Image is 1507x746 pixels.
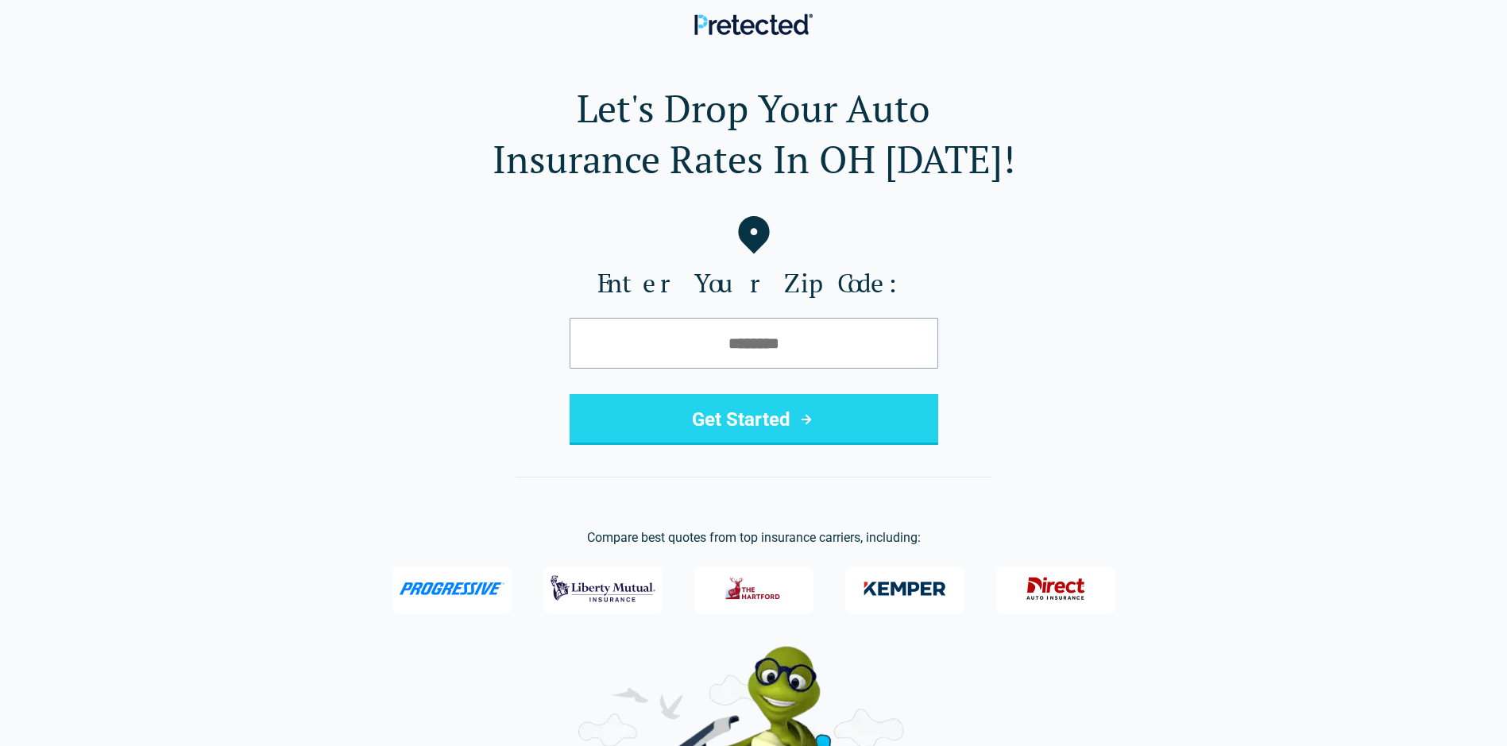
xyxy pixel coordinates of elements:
img: Kemper [852,568,957,609]
label: Enter Your Zip Code: [25,267,1482,299]
img: Progressive [399,582,505,595]
img: The Hartford [715,568,793,609]
img: Direct General [1017,568,1095,609]
img: Liberty Mutual [551,568,655,609]
button: Get Started [570,394,938,445]
h1: Let's Drop Your Auto Insurance Rates In OH [DATE]! [25,83,1482,184]
p: Compare best quotes from top insurance carriers, including: [25,528,1482,547]
img: Pretected [694,14,813,35]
